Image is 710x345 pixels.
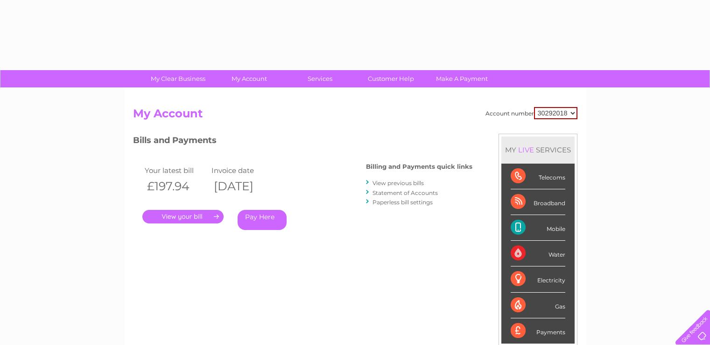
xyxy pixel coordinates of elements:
[142,177,210,196] th: £197.94
[281,70,359,87] a: Services
[140,70,217,87] a: My Clear Business
[511,241,565,266] div: Water
[238,210,287,230] a: Pay Here
[133,134,472,150] h3: Bills and Payments
[373,180,424,187] a: View previous bills
[501,137,575,163] div: MY SERVICES
[142,164,210,177] td: Your latest bill
[352,70,429,87] a: Customer Help
[373,199,433,206] a: Paperless bill settings
[485,107,577,119] div: Account number
[142,210,224,223] a: .
[373,189,438,196] a: Statement of Accounts
[209,164,276,177] td: Invoice date
[511,293,565,318] div: Gas
[511,164,565,189] div: Telecoms
[511,215,565,241] div: Mobile
[511,266,565,292] div: Electricity
[209,177,276,196] th: [DATE]
[511,189,565,215] div: Broadband
[366,163,472,170] h4: Billing and Payments quick links
[211,70,288,87] a: My Account
[423,70,500,87] a: Make A Payment
[133,107,577,125] h2: My Account
[511,318,565,344] div: Payments
[516,145,536,154] div: LIVE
